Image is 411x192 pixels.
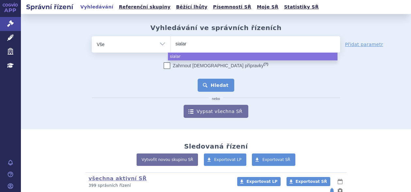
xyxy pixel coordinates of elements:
a: všechna aktivní SŘ [89,175,147,182]
a: Exportovat SŘ [287,177,330,186]
a: Vyhledávání [78,3,115,11]
span: Exportovat SŘ [262,157,290,162]
h2: Správní řízení [21,2,78,11]
a: Běžící lhůty [174,3,209,11]
a: Statistiky SŘ [282,3,321,11]
a: Moje SŘ [255,3,280,11]
h2: Vyhledávání ve správních řízeních [150,24,282,32]
span: Exportovat LP [214,157,242,162]
h2: Sledovaná řízení [184,142,248,150]
a: Písemnosti SŘ [211,3,253,11]
button: Hledat [198,79,235,92]
i: nebo [209,97,223,101]
a: Exportovat LP [237,177,281,186]
a: Exportovat SŘ [252,153,295,166]
abbr: (?) [264,62,268,66]
a: Vypsat všechna SŘ [184,105,248,118]
span: Exportovat SŘ [296,179,327,184]
li: sialar [168,53,337,60]
span: Exportovat LP [246,179,277,184]
label: Zahrnout [DEMOGRAPHIC_DATA] přípravky [164,62,268,69]
button: lhůty [337,178,343,185]
a: Vytvořit novou skupinu SŘ [137,153,198,166]
a: Exportovat LP [204,153,247,166]
a: Referenční skupiny [117,3,173,11]
a: Přidat parametr [345,41,383,48]
p: 399 správních řízení [89,183,229,188]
